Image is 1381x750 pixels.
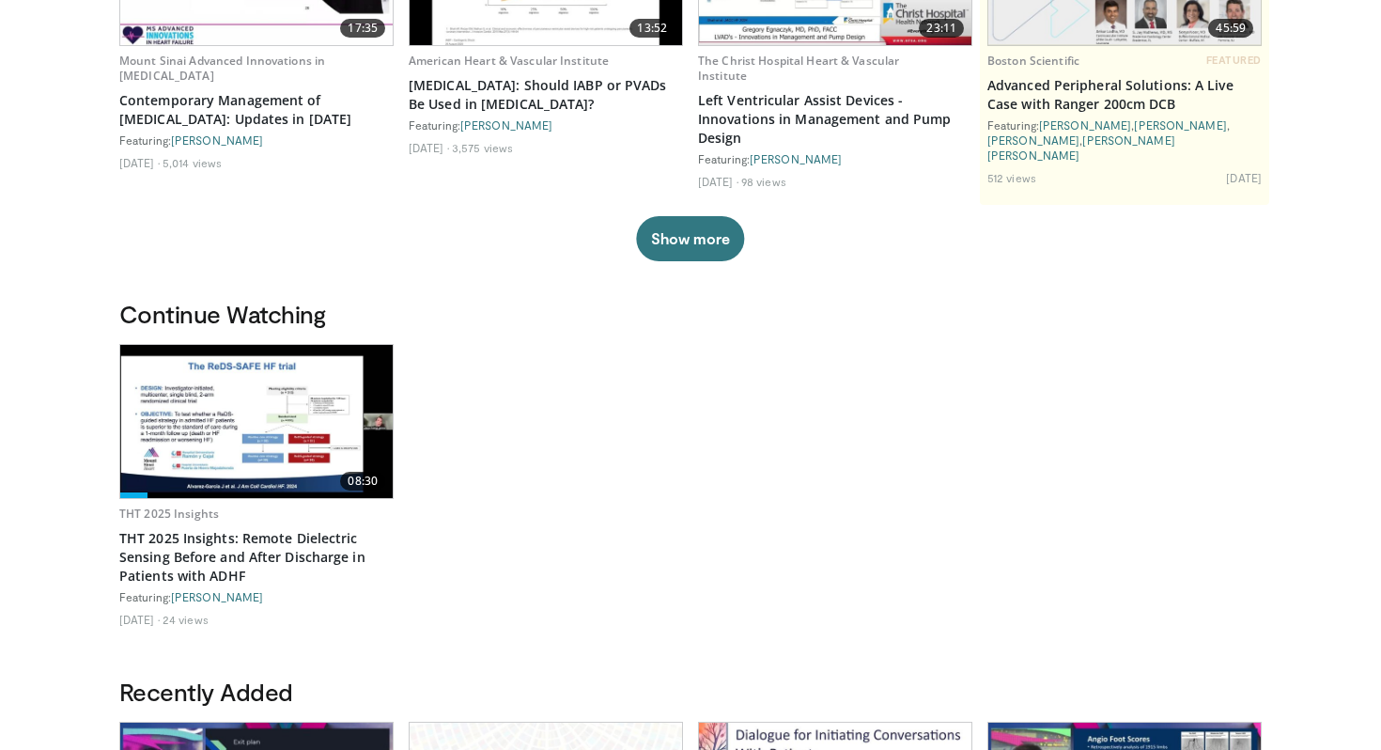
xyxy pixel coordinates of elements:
span: 23:11 [919,19,964,38]
span: 45:59 [1208,19,1253,38]
div: Featuring: [119,589,394,604]
a: Left Ventricular Assist Devices - Innovations in Management and Pump Design [698,91,972,148]
span: 13:52 [629,19,675,38]
h3: Continue Watching [119,299,1262,329]
a: Boston Scientific [987,53,1079,69]
a: [PERSON_NAME] [460,118,552,132]
li: [DATE] [409,140,449,155]
div: Featuring: [119,133,394,148]
div: Featuring: , , , [987,117,1262,163]
a: [PERSON_NAME] [750,152,842,165]
li: 3,575 views [452,140,513,155]
a: Contemporary Management of [MEDICAL_DATA]: Updates in [DATE] [119,91,394,129]
a: THT 2025 Insights: Remote Dielectric Sensing Before and After Discharge in Patients with ADHF [119,529,394,586]
li: 24 views [163,612,209,627]
a: [PERSON_NAME] [PERSON_NAME] [987,133,1175,162]
a: Advanced Peripheral Solutions: A Live Case with Ranger 200cm DCB [987,76,1262,114]
a: The Christ Hospital Heart & Vascular Institute [698,53,899,84]
a: [PERSON_NAME] [1039,118,1131,132]
a: Mount Sinai Advanced Innovations in [MEDICAL_DATA] [119,53,325,84]
div: Featuring: [698,151,972,166]
h3: Recently Added [119,677,1262,707]
li: [DATE] [1226,170,1262,185]
li: [DATE] [119,155,160,170]
a: [PERSON_NAME] [1134,118,1226,132]
a: [PERSON_NAME] [987,133,1079,147]
img: 1913e485-5a51-4e01-9741-e12cb9546ce9.620x360_q85_upscale.jpg [120,345,393,498]
span: 08:30 [340,472,385,491]
li: [DATE] [119,612,160,627]
li: 512 views [987,170,1036,185]
a: [MEDICAL_DATA]: Should IABP or PVADs Be Used in [MEDICAL_DATA]? [409,76,683,114]
li: 98 views [741,174,786,189]
a: [PERSON_NAME] [171,133,263,147]
li: 5,014 views [163,155,222,170]
a: American Heart & Vascular Institute [409,53,609,69]
span: FEATURED [1206,54,1262,67]
button: Show more [636,216,744,261]
li: [DATE] [698,174,738,189]
a: [PERSON_NAME] [171,590,263,603]
span: 17:35 [340,19,385,38]
div: Featuring: [409,117,683,133]
a: THT 2025 Insights [119,506,219,522]
a: 08:30 [120,345,393,498]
